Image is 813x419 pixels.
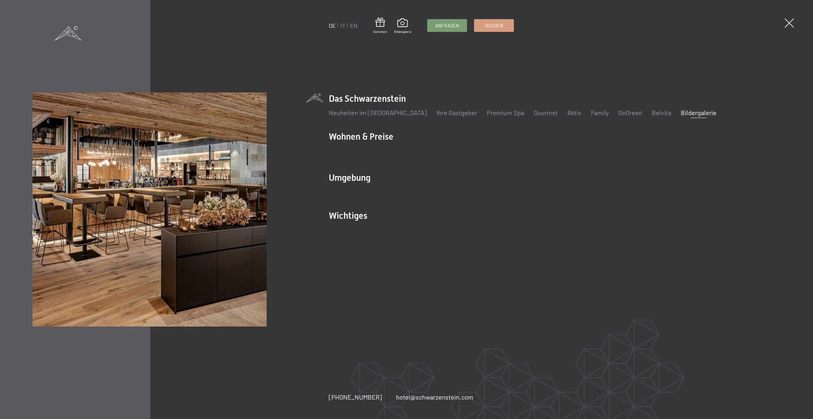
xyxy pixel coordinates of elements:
a: Neuheiten im [GEOGRAPHIC_DATA] [329,109,427,116]
a: Bildergalerie [681,109,716,116]
a: Gourmet [534,109,558,116]
a: Anfragen [428,19,467,32]
a: IT [341,22,345,29]
span: Bildergalerie [394,29,411,34]
a: Family [591,109,609,116]
a: Belvita [652,109,671,116]
span: Gutschein [373,29,387,34]
img: Bildergalerie [32,92,267,327]
a: [PHONE_NUMBER] [329,393,382,401]
a: hotel@schwarzenstein.com [396,393,473,401]
a: Bildergalerie [394,18,411,34]
span: [PHONE_NUMBER] [329,393,382,401]
a: EN [350,22,357,29]
a: Premium Spa [487,109,524,116]
a: Aktiv [567,109,581,116]
a: Gutschein [373,18,387,34]
a: Ihre Gastgeber [436,109,477,116]
a: DE [329,22,336,29]
a: Buchen [474,19,514,32]
a: GoGreen [618,109,642,116]
span: Anfragen [435,22,459,29]
span: Buchen [485,22,503,29]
